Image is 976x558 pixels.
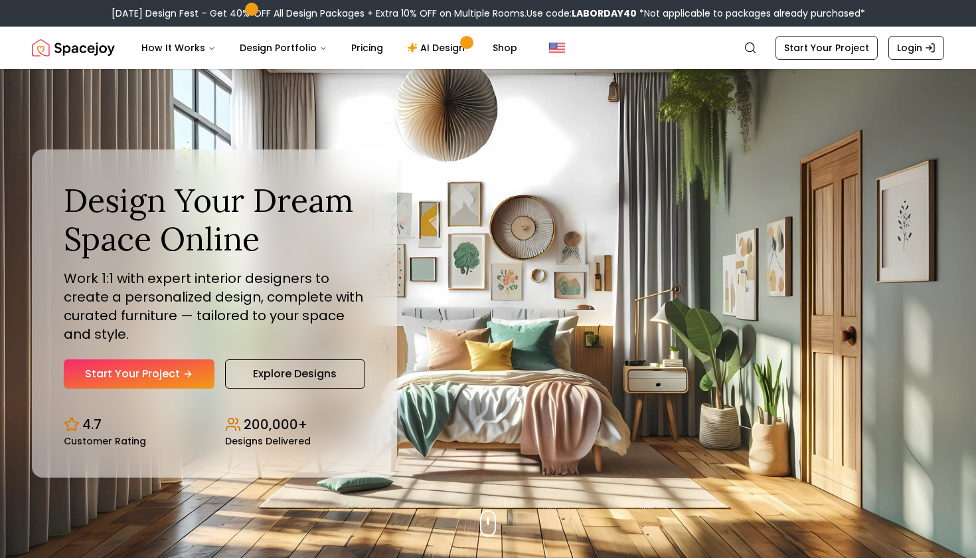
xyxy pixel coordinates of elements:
[229,35,338,61] button: Design Portfolio
[32,35,115,61] a: Spacejoy
[527,7,637,20] span: Use code:
[82,415,102,434] p: 4.7
[888,36,944,60] a: Login
[131,35,226,61] button: How It Works
[225,436,311,446] small: Designs Delivered
[112,7,865,20] div: [DATE] Design Fest – Get 40% OFF All Design Packages + Extra 10% OFF on Multiple Rooms.
[572,7,637,20] b: LABORDAY40
[225,359,365,389] a: Explore Designs
[341,35,394,61] a: Pricing
[244,415,307,434] p: 200,000+
[396,35,479,61] a: AI Design
[482,35,528,61] a: Shop
[64,405,365,446] div: Design stats
[64,269,365,343] p: Work 1:1 with expert interior designers to create a personalized design, complete with curated fu...
[32,35,115,61] img: Spacejoy Logo
[64,359,214,389] a: Start Your Project
[549,40,565,56] img: United States
[32,27,944,69] nav: Global
[64,436,146,446] small: Customer Rating
[637,7,865,20] span: *Not applicable to packages already purchased*
[64,181,365,258] h1: Design Your Dream Space Online
[775,36,878,60] a: Start Your Project
[131,35,528,61] nav: Main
